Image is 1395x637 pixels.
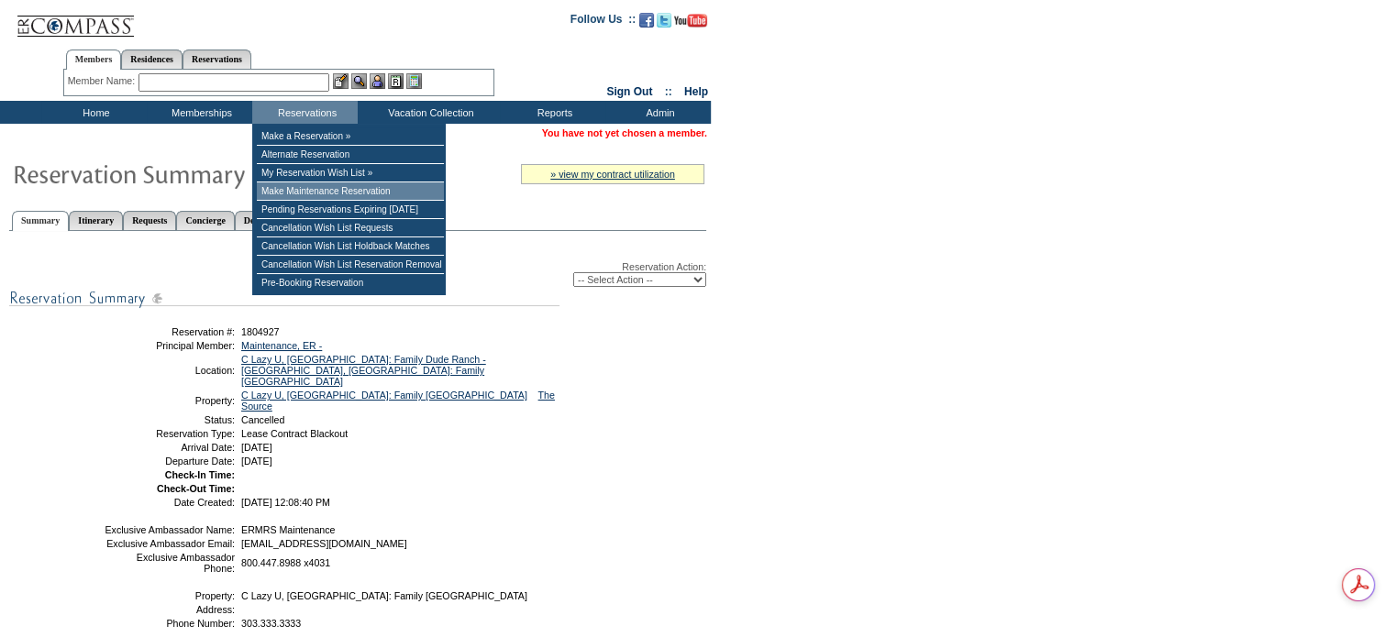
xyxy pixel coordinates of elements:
[12,155,379,192] img: Reservaton Summary
[9,287,559,310] img: subTtlResSummary.gif
[68,73,138,89] div: Member Name:
[104,428,235,439] td: Reservation Type:
[241,390,555,412] a: The Source
[241,456,272,467] span: [DATE]
[104,414,235,425] td: Status:
[104,456,235,467] td: Departure Date:
[104,524,235,535] td: Exclusive Ambassador Name:
[358,101,500,124] td: Vacation Collection
[257,127,444,146] td: Make a Reservation »
[104,618,235,629] td: Phone Number:
[684,85,708,98] a: Help
[500,101,605,124] td: Reports
[257,219,444,237] td: Cancellation Wish List Requests
[41,101,147,124] td: Home
[406,73,422,89] img: b_calculator.gif
[147,101,252,124] td: Memberships
[252,101,358,124] td: Reservations
[241,326,280,337] span: 1804927
[104,326,235,337] td: Reservation #:
[157,483,235,494] strong: Check-Out Time:
[104,590,235,601] td: Property:
[241,590,527,601] span: C Lazy U, [GEOGRAPHIC_DATA]: Family [GEOGRAPHIC_DATA]
[257,146,444,164] td: Alternate Reservation
[66,49,122,70] a: Members
[121,49,183,69] a: Residences
[241,618,301,629] span: 303.333.3333
[257,182,444,201] td: Make Maintenance Reservation
[241,414,284,425] span: Cancelled
[657,13,671,27] img: Follow us on Twitter
[123,211,176,230] a: Requests
[542,127,707,138] span: You have not yet chosen a member.
[9,261,706,287] div: Reservation Action:
[674,14,707,27] img: Subscribe to our YouTube Channel
[104,552,235,574] td: Exclusive Ambassador Phone:
[104,340,235,351] td: Principal Member:
[235,211,277,230] a: Detail
[183,49,251,69] a: Reservations
[550,169,675,180] a: » view my contract utilization
[570,11,636,33] td: Follow Us ::
[388,73,404,89] img: Reservations
[241,340,322,351] a: Maintenance, ER -
[351,73,367,89] img: View
[605,101,711,124] td: Admin
[104,390,235,412] td: Property:
[165,469,235,480] strong: Check-In Time:
[104,538,235,549] td: Exclusive Ambassador Email:
[241,497,330,508] span: [DATE] 12:08:40 PM
[241,557,330,568] span: 800.447.8988 x4031
[333,73,349,89] img: b_edit.gif
[674,18,707,29] a: Subscribe to our YouTube Channel
[241,538,407,549] span: [EMAIL_ADDRESS][DOMAIN_NAME]
[639,18,654,29] a: Become our fan on Facebook
[241,442,272,453] span: [DATE]
[657,18,671,29] a: Follow us on Twitter
[104,497,235,508] td: Date Created:
[639,13,654,27] img: Become our fan on Facebook
[257,201,444,219] td: Pending Reservations Expiring [DATE]
[104,354,235,387] td: Location:
[257,274,444,291] td: Pre-Booking Reservation
[241,354,486,387] a: C Lazy U, [GEOGRAPHIC_DATA]: Family Dude Ranch - [GEOGRAPHIC_DATA], [GEOGRAPHIC_DATA]: Family [GE...
[257,237,444,256] td: Cancellation Wish List Holdback Matches
[257,256,444,274] td: Cancellation Wish List Reservation Removal
[241,524,335,535] span: ERMRS Maintenance
[665,85,672,98] span: ::
[370,73,385,89] img: Impersonate
[241,428,348,439] span: Lease Contract Blackout
[241,390,527,401] a: C Lazy U, [GEOGRAPHIC_DATA]: Family [GEOGRAPHIC_DATA]
[606,85,652,98] a: Sign Out
[104,604,235,615] td: Address:
[12,211,69,231] a: Summary
[104,442,235,453] td: Arrival Date:
[257,164,444,182] td: My Reservation Wish List »
[69,211,123,230] a: Itinerary
[176,211,234,230] a: Concierge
